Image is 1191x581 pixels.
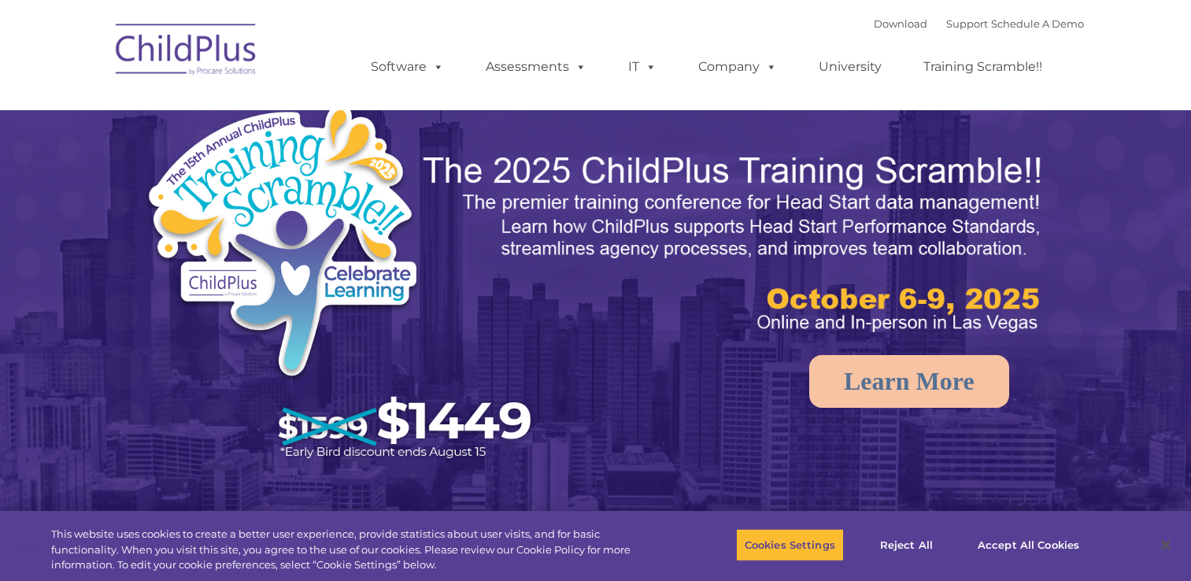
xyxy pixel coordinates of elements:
[857,528,956,561] button: Reject All
[803,51,897,83] a: University
[969,528,1088,561] button: Accept All Cookies
[991,17,1084,30] a: Schedule A Demo
[874,17,1084,30] font: |
[108,13,265,91] img: ChildPlus by Procare Solutions
[874,17,927,30] a: Download
[946,17,988,30] a: Support
[51,527,655,573] div: This website uses cookies to create a better user experience, provide statistics about user visit...
[355,51,460,83] a: Software
[1148,527,1183,562] button: Close
[809,355,1009,408] a: Learn More
[736,528,844,561] button: Cookies Settings
[470,51,602,83] a: Assessments
[908,51,1058,83] a: Training Scramble!!
[612,51,672,83] a: IT
[682,51,793,83] a: Company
